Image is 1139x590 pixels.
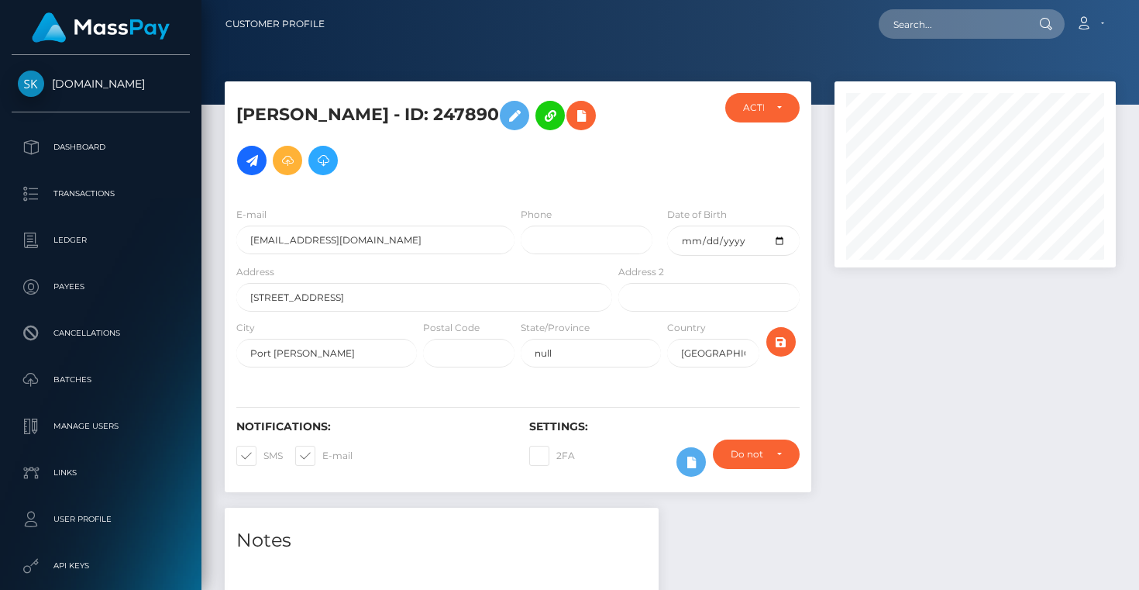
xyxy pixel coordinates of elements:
[295,446,353,466] label: E-mail
[18,461,184,485] p: Links
[236,265,274,279] label: Address
[12,547,190,585] a: API Keys
[225,8,325,40] a: Customer Profile
[12,221,190,260] a: Ledger
[18,229,184,252] p: Ledger
[18,182,184,205] p: Transactions
[236,93,604,183] h5: [PERSON_NAME] - ID: 247890
[618,265,664,279] label: Address 2
[12,500,190,539] a: User Profile
[18,508,184,531] p: User Profile
[423,321,480,335] label: Postal Code
[236,321,255,335] label: City
[32,12,170,43] img: MassPay Logo
[667,208,727,222] label: Date of Birth
[18,368,184,392] p: Batches
[236,446,283,466] label: SMS
[12,77,190,91] span: [DOMAIN_NAME]
[529,420,799,433] h6: Settings:
[236,527,647,554] h4: Notes
[18,415,184,438] p: Manage Users
[12,128,190,167] a: Dashboard
[667,321,706,335] label: Country
[18,275,184,298] p: Payees
[12,267,190,306] a: Payees
[521,208,552,222] label: Phone
[18,322,184,345] p: Cancellations
[731,448,764,461] div: Do not require
[18,136,184,159] p: Dashboard
[12,174,190,213] a: Transactions
[713,440,800,469] button: Do not require
[18,554,184,578] p: API Keys
[725,93,800,122] button: ACTIVE
[236,208,267,222] label: E-mail
[237,146,267,175] a: Initiate Payout
[521,321,590,335] label: State/Province
[12,314,190,353] a: Cancellations
[879,9,1024,39] input: Search...
[236,420,506,433] h6: Notifications:
[743,102,764,114] div: ACTIVE
[12,407,190,446] a: Manage Users
[18,71,44,97] img: Skin.Land
[12,361,190,399] a: Batches
[529,446,575,466] label: 2FA
[12,454,190,492] a: Links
